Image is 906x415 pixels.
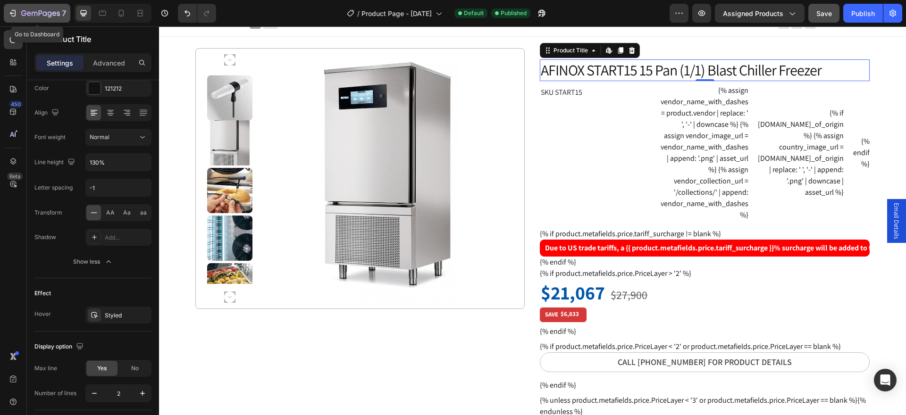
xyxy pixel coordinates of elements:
[48,94,93,139] img: AFINOX START15 15 Pan (1/1) Blast Chiller Freezer
[464,9,484,17] span: Default
[48,237,93,282] img: AFINOX START15 15 Pan (1/1) Blast Chiller Freezer
[733,176,742,213] span: Email Details
[48,141,93,187] img: AFINOX START15 15 Pan (1/1) Blast Chiller Freezer
[73,257,113,266] div: Show less
[65,28,76,39] button: Carousel Back Arrow
[93,58,125,68] p: Advanced
[48,189,93,234] img: AFINOX START15 15 Pan (1/1) Blast Chiller Freezer
[451,260,489,277] div: $27,900
[34,310,51,318] div: Hover
[47,58,73,68] p: Settings
[34,389,76,398] div: Number of lines
[501,9,527,17] span: Published
[386,216,705,227] p: Due to US trade tariffs, a {{ product.metafields.price.tariff_surcharge }}% surcharge will be add...
[381,202,710,241] div: {% if product.metafields.price.tariff_surcharge != blank %} {% endif %}
[9,100,23,108] div: 450
[381,326,710,346] a: Call [PHONE_NUMBER] for Product Details
[381,241,710,253] div: {% if product.metafields.price.PriceLayer > '2' %}
[851,8,875,18] div: Publish
[123,208,131,217] span: Aa
[102,28,354,280] img: AFINOX START15 15 Pan (1/1) Blast Chiller Freezer
[34,156,77,169] div: Line height
[459,328,633,343] p: Call [PHONE_NUMBER] for Product Details
[105,233,149,242] div: Add...
[140,208,147,217] span: aa
[159,26,906,415] iframe: Design area
[723,8,783,18] span: Assigned Products
[361,8,432,18] span: Product Page - [DATE]
[105,84,149,93] div: 121212
[90,133,109,141] span: Normal
[393,20,431,28] div: Product Title
[843,4,883,23] button: Publish
[46,33,148,45] p: Product Title
[874,369,897,391] div: Open Intercom Messenger
[7,173,23,180] div: Beta
[85,129,151,146] button: Normal
[808,4,839,23] button: Save
[381,368,710,391] div: {% unless product.metafields.price.PriceLayer < '3' or product.metafields.price.PriceLayer == bla...
[105,311,149,320] div: Styled
[381,33,710,55] h1: AFINOX START15 15 Pan (1/1) Blast Chiller Freezer
[34,289,51,298] div: Effect
[381,315,710,326] div: {% if product.metafields.price.PriceLayer < '2' or product.metafields.price.PriceLayer == blank %}
[86,179,151,196] input: Auto
[34,253,151,270] button: Show less
[381,253,447,279] div: $21,067
[65,265,76,276] button: Carousel Next Arrow
[62,8,66,19] p: 7
[385,283,401,294] div: SAVE
[131,364,139,373] span: No
[106,208,115,217] span: AA
[34,84,49,92] div: Color
[602,58,711,194] div: {% assign vendor_name_with_dashes = product.vendor | replace: ' ', '-' | downcase %} {% assign ve...
[34,183,73,192] div: Letter spacing
[48,49,93,94] img: AFINOX START15 15 Pan (1/1) Blast Chiller Freezer
[34,208,62,217] div: Transform
[178,4,216,23] div: Undo/Redo
[381,299,710,311] div: {% endif %}
[34,364,57,373] div: Max line
[357,8,360,18] span: /
[4,4,70,23] button: 7
[401,283,421,293] div: $6,833
[34,107,61,119] div: Align
[34,340,85,353] div: Display option
[381,353,710,365] div: {% endif %}
[86,154,151,171] input: Auto
[381,58,598,74] h4: SKU START15
[381,22,710,33] div: {% render 'lgx-breadcrumbs' %}
[34,133,66,141] div: Font weight
[816,9,832,17] span: Save
[97,364,107,373] span: Yes
[34,233,56,241] div: Shadow
[715,4,805,23] button: Assigned Products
